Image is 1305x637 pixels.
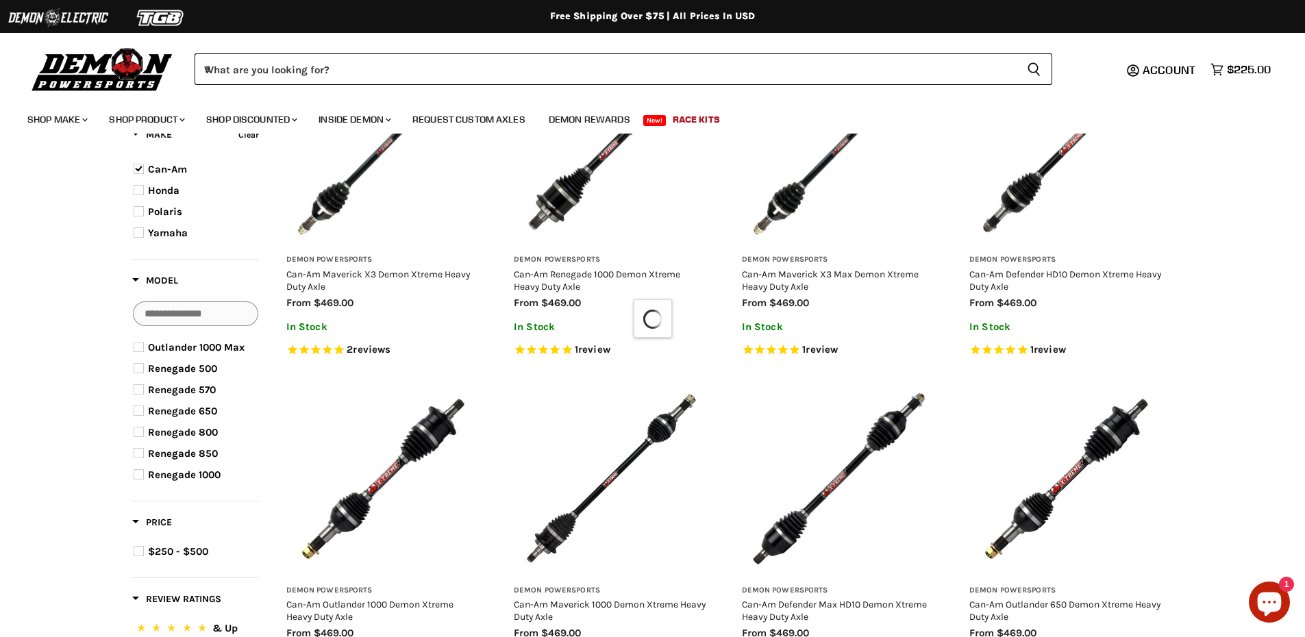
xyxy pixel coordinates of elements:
span: reviews [353,343,390,355]
h3: Demon Powersports [742,586,936,596]
img: Can-Am Maverick 1000 Demon Xtreme Heavy Duty Axle [514,382,708,575]
h3: Demon Powersports [514,586,708,596]
span: $469.00 [314,297,353,309]
span: $250 - $500 [148,545,208,558]
span: 1 reviews [575,343,610,355]
span: Price [132,516,172,528]
span: from [742,297,767,309]
a: Shop Product [99,105,193,134]
a: Inside Demon [308,105,399,134]
span: Rated 5.0 out of 5 stars 1 reviews [514,343,708,358]
input: When autocomplete results are available use up and down arrows to review and enter to select [195,53,1016,85]
span: New! [643,115,667,126]
span: Make [132,129,172,140]
span: $469.00 [541,297,581,309]
span: Yamaha [148,227,188,239]
a: Can-Am Defender Max HD10 Demon Xtreme Heavy Duty Axle [742,599,927,622]
img: Can-Am Outlander 650 Demon Xtreme Heavy Duty Axle [969,382,1163,575]
span: Account [1143,63,1195,77]
span: Can-Am [148,163,187,175]
span: Outlander 1000 Max [148,341,245,353]
button: Filter by Model [132,274,178,291]
img: Can-Am Defender Max HD10 Demon Xtreme Heavy Duty Axle [742,382,936,575]
button: Filter by Make [132,128,172,145]
a: Demon Rewards [538,105,641,134]
a: Can-Am Outlander 1000 Demon Xtreme Heavy Duty Axle [286,599,453,622]
button: Filter by Price [132,516,172,533]
span: from [514,297,538,309]
a: Can-Am Defender HD10 Demon Xtreme Heavy Duty Axle [969,268,1161,292]
span: review [1034,343,1066,355]
a: Race Kits [662,105,730,134]
img: Demon Powersports [27,45,177,93]
a: Account [1136,64,1204,76]
a: Shop Make [17,105,96,134]
span: 1 reviews [802,343,838,355]
a: Can-Am Outlander 650 Demon Xtreme Heavy Duty Axle [969,599,1160,622]
img: Can-Am Maverick X3 Max Demon Xtreme Heavy Duty Axle [742,51,936,245]
input: Search Options [133,301,258,326]
a: Can-Am Maverick X3 Demon Xtreme Heavy Duty Axle [286,268,470,292]
img: Can-Am Renegade 1000 Demon Xtreme Heavy Duty Axle [514,51,708,245]
a: Request Custom Axles [402,105,536,134]
span: 1 reviews [1030,343,1066,355]
span: from [286,297,311,309]
img: Demon Electric Logo 2 [7,5,110,31]
h3: Demon Powersports [514,255,708,265]
span: Renegade 500 [148,362,217,375]
span: Renegade 650 [148,405,217,417]
h3: Demon Powersports [286,586,480,596]
span: Honda [148,184,179,197]
span: Renegade 800 [148,426,218,438]
span: 2 reviews [347,343,390,355]
p: In Stock [514,321,708,333]
ul: Main menu [17,100,1267,134]
span: Renegade 1000 [148,469,221,481]
h3: Demon Powersports [742,255,936,265]
h3: Demon Powersports [969,586,1163,596]
span: review [806,343,838,355]
span: from [969,297,994,309]
p: In Stock [286,321,480,333]
inbox-online-store-chat: Shopify online store chat [1245,582,1294,626]
span: Rated 5.0 out of 5 stars 1 reviews [742,343,936,358]
a: Can-Am Maverick 1000 Demon Xtreme Heavy Duty Axle [514,599,706,622]
span: Renegade 570 [148,384,216,396]
div: Free Shipping Over $75 | All Prices In USD [105,10,1201,23]
span: $469.00 [997,297,1036,309]
a: Shop Discounted [196,105,306,134]
span: Review Ratings [132,593,221,605]
h3: Demon Powersports [286,255,480,265]
img: Can-Am Defender HD10 Demon Xtreme Heavy Duty Axle [969,51,1163,245]
span: $225.00 [1227,63,1271,76]
button: Search [1016,53,1052,85]
img: TGB Logo 2 [110,5,212,31]
img: Can-Am Maverick X3 Demon Xtreme Heavy Duty Axle [286,51,480,245]
a: Can-Am Maverick X3 Max Demon Xtreme Heavy Duty Axle [742,268,919,292]
p: In Stock [969,321,1163,333]
span: Rated 5.0 out of 5 stars 2 reviews [286,343,480,358]
button: Filter by Review Ratings [132,592,221,610]
p: In Stock [742,321,936,333]
span: Renegade 850 [148,447,218,460]
h3: Demon Powersports [969,255,1163,265]
span: Polaris [148,205,182,218]
form: Product [195,53,1052,85]
span: Rated 5.0 out of 5 stars 1 reviews [969,343,1163,358]
span: Model [132,275,178,286]
span: review [578,343,610,355]
span: $469.00 [769,297,809,309]
a: $225.00 [1204,60,1278,79]
img: Can-Am Outlander 1000 Demon Xtreme Heavy Duty Axle [286,382,480,575]
a: Can-Am Renegade 1000 Demon Xtreme Heavy Duty Axle [514,268,680,292]
button: Clear filter by Make [235,127,259,146]
span: & Up [212,622,238,634]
